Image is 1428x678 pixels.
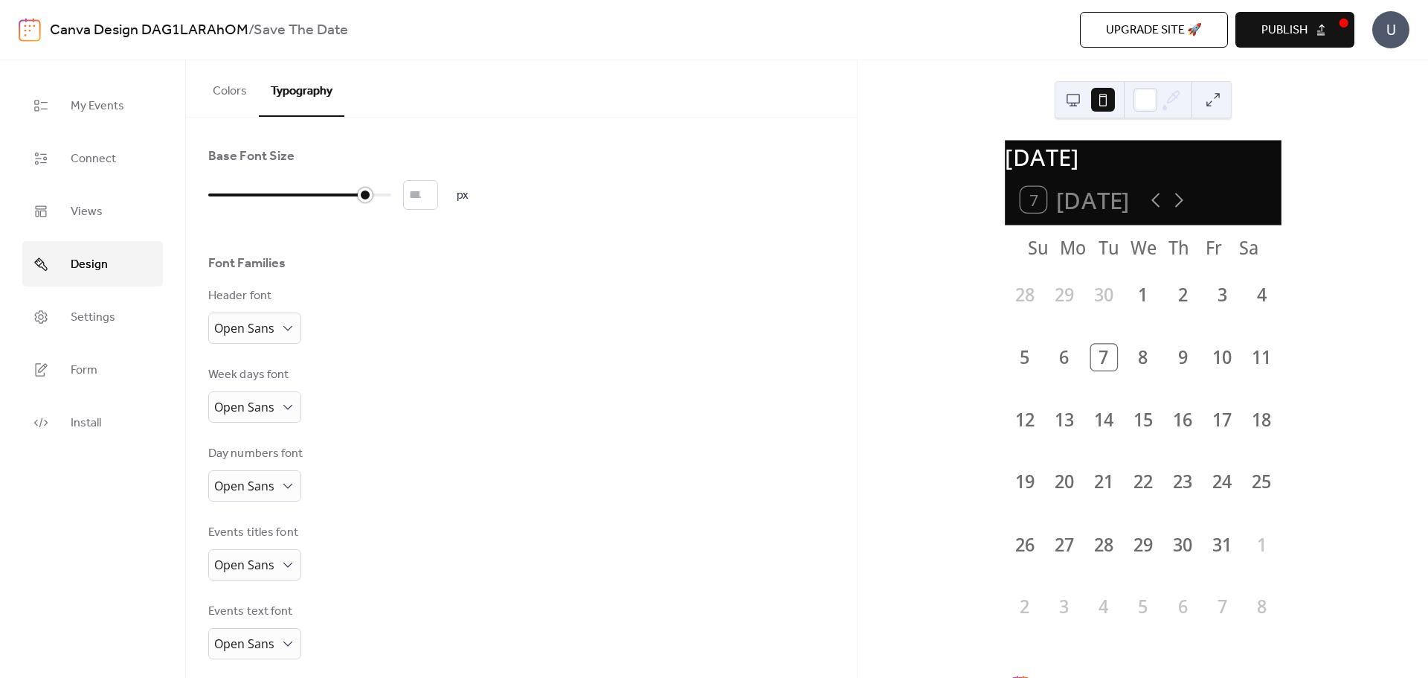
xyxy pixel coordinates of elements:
[1209,282,1235,308] div: 3
[22,241,163,287] a: Design
[1055,226,1090,269] div: Mo
[50,16,248,45] a: Canva Design DAG1LARAhOM
[1209,406,1235,432] div: 17
[208,445,303,463] div: Day numbers font
[208,287,298,305] div: Header font
[1090,406,1116,432] div: 14
[457,187,469,205] span: px
[71,359,97,382] span: Form
[1209,469,1235,495] div: 24
[71,147,116,170] span: Connect
[1020,226,1055,269] div: Su
[1011,345,1038,371] div: 5
[1090,282,1116,308] div: 30
[1196,226,1231,269] div: Fr
[208,366,298,384] div: Week days font
[22,188,163,234] a: Views
[1051,282,1077,308] div: 29
[1231,226,1266,269] div: Sa
[1051,531,1077,557] div: 27
[201,60,259,115] button: Colors
[1011,594,1038,620] div: 2
[214,320,274,336] span: Open Sans
[1372,11,1409,48] div: U
[71,200,103,223] span: Views
[1209,531,1235,557] div: 31
[1080,12,1228,48] button: Upgrade site 🚀
[1169,345,1195,371] div: 9
[1130,345,1156,371] div: 8
[71,306,115,329] span: Settings
[1051,469,1077,495] div: 20
[1130,282,1156,308] div: 1
[1161,226,1196,269] div: Th
[259,60,344,117] button: Typography
[1011,282,1038,308] div: 28
[1209,345,1235,371] div: 10
[22,347,163,392] a: Form
[1248,531,1274,557] div: 1
[1090,594,1116,620] div: 4
[254,16,348,45] b: Save The Date
[22,83,163,128] a: My Events
[214,557,274,573] span: Open Sans
[1261,22,1308,39] span: Publish
[1248,469,1274,495] div: 25
[208,603,298,621] div: Events text font
[1090,469,1116,495] div: 21
[248,16,254,45] b: /
[1090,226,1125,269] div: Tu
[1248,406,1274,432] div: 18
[1106,22,1202,39] span: Upgrade site 🚀
[214,399,274,415] span: Open Sans
[208,255,286,272] div: Font Families
[208,147,295,165] div: Base Font Size
[1011,531,1038,557] div: 26
[1011,469,1038,495] div: 19
[1169,594,1195,620] div: 6
[214,478,274,494] span: Open Sans
[1011,406,1038,432] div: 12
[1130,469,1156,495] div: 22
[1169,282,1195,308] div: 2
[1125,226,1161,269] div: We
[22,294,163,339] a: Settings
[1051,594,1077,620] div: 3
[1130,594,1156,620] div: 5
[22,400,163,445] a: Install
[1051,345,1077,371] div: 6
[208,524,298,542] div: Events titles font
[22,135,163,181] a: Connect
[1248,594,1274,620] div: 8
[1248,345,1274,371] div: 11
[1169,469,1195,495] div: 23
[1169,531,1195,557] div: 30
[214,636,274,652] span: Open Sans
[71,253,108,276] span: Design
[1090,531,1116,557] div: 28
[71,412,101,435] span: Install
[1235,12,1354,48] button: Publish
[1090,345,1116,371] div: 7
[1051,406,1077,432] div: 13
[1209,594,1235,620] div: 7
[1130,531,1156,557] div: 29
[1005,140,1281,175] div: [DATE]
[1169,406,1195,432] div: 16
[1248,282,1274,308] div: 4
[19,18,41,42] img: logo
[1130,406,1156,432] div: 15
[71,95,124,118] span: My Events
